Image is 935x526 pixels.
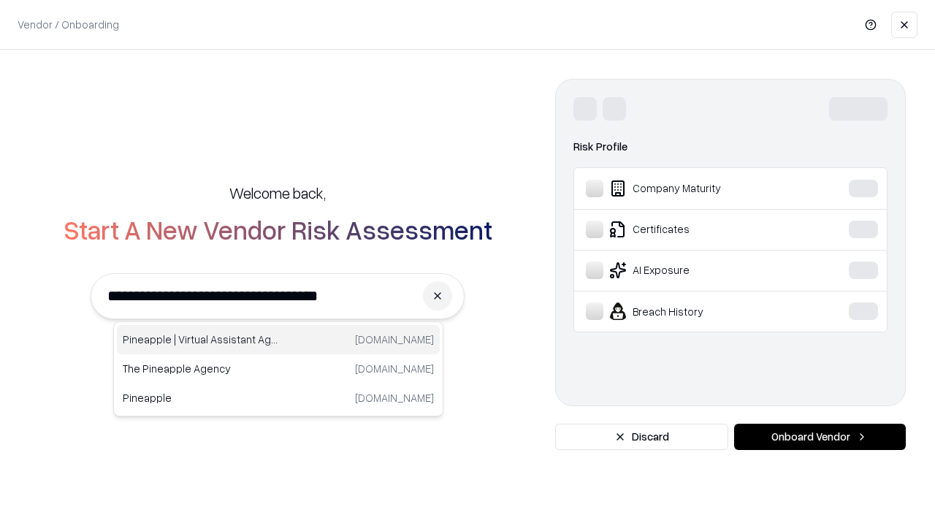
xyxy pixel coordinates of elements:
p: The Pineapple Agency [123,361,278,376]
div: Risk Profile [573,138,888,156]
button: Onboard Vendor [734,424,906,450]
h2: Start A New Vendor Risk Assessment [64,215,492,244]
p: Pineapple | Virtual Assistant Agency [123,332,278,347]
div: Suggestions [113,321,443,416]
div: Company Maturity [586,180,804,197]
h5: Welcome back, [229,183,326,203]
p: [DOMAIN_NAME] [355,390,434,405]
button: Discard [555,424,728,450]
p: Vendor / Onboarding [18,17,119,32]
p: [DOMAIN_NAME] [355,361,434,376]
div: Certificates [586,221,804,238]
p: [DOMAIN_NAME] [355,332,434,347]
div: Breach History [586,302,804,320]
p: Pineapple [123,390,278,405]
div: AI Exposure [586,262,804,279]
